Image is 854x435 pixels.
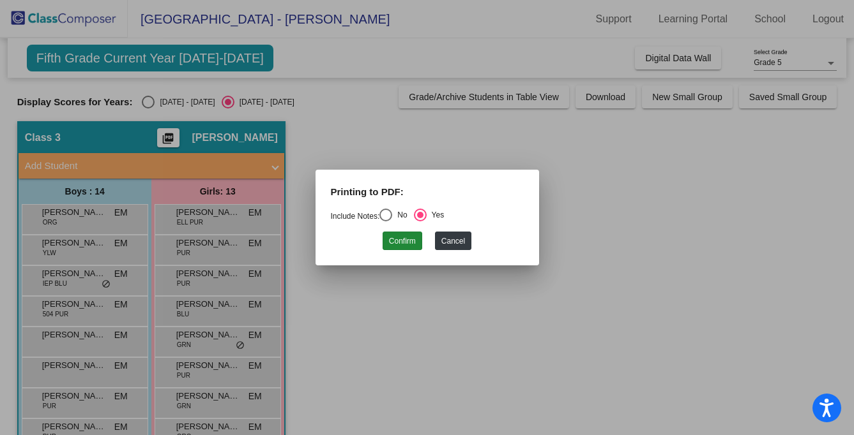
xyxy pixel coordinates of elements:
label: Printing to PDF: [331,185,404,200]
button: Cancel [435,232,471,250]
div: No [392,209,407,221]
div: Yes [427,209,445,221]
button: Confirm [383,232,422,250]
a: Include Notes: [331,212,380,221]
mat-radio-group: Select an option [331,212,445,221]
